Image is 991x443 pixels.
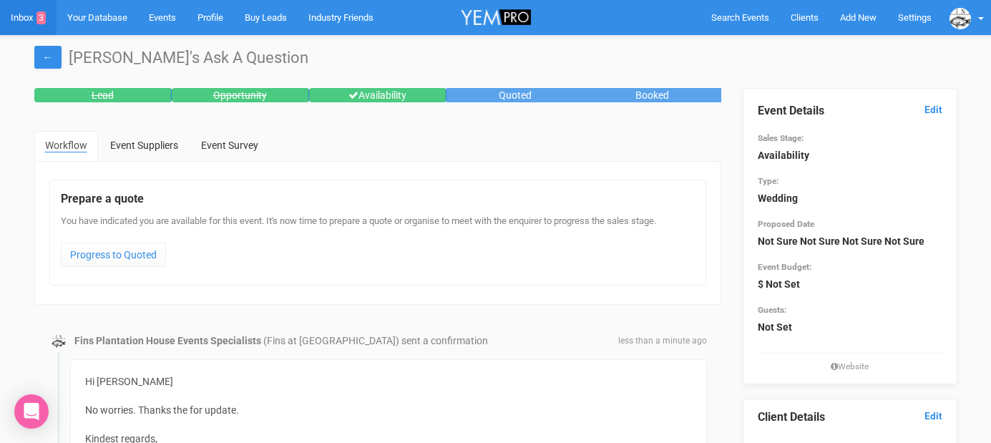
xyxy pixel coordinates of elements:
a: Progress to Quoted [61,243,166,267]
a: Workflow [34,131,98,161]
small: Guests: [758,305,786,315]
strong: Not Sure Not Sure Not Sure Not Sure [758,235,924,247]
a: Event Survey [190,131,269,160]
img: data [52,334,66,349]
span: less than a minute ago [618,335,707,347]
strong: $ Not Set [758,278,800,290]
span: Clients [791,12,819,23]
a: ← [34,46,62,69]
span: 3 [36,11,46,24]
h1: [PERSON_NAME]'s Ask A Question [34,49,957,67]
legend: Client Details [758,409,942,426]
small: Type: [758,176,778,186]
span: Search Events [711,12,769,23]
small: Proposed Date [758,219,814,229]
strong: Wedding [758,193,798,204]
small: Website [758,361,942,373]
strong: Availability [758,150,809,161]
span: Add New [840,12,877,23]
a: Event Suppliers [99,131,189,160]
span: (Fins at [GEOGRAPHIC_DATA]) sent a confirmation [263,335,488,346]
div: You have indicated you are available for this event. It's now time to prepare a quote or organise... [61,215,695,274]
legend: Event Details [758,103,942,120]
div: Lead [34,88,172,102]
a: Edit [924,409,942,423]
div: Opportunity [172,88,309,102]
small: Event Budget: [758,262,811,272]
legend: Prepare a quote [61,191,695,208]
div: Open Intercom Messenger [14,394,49,429]
strong: Not Set [758,321,792,333]
strong: Fins Plantation House Events Specialists [74,335,261,346]
div: Booked [584,88,721,102]
img: data [949,8,971,29]
div: Quoted [446,88,584,102]
a: Edit [924,103,942,117]
small: Sales Stage: [758,133,804,143]
div: Availability [309,88,446,102]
